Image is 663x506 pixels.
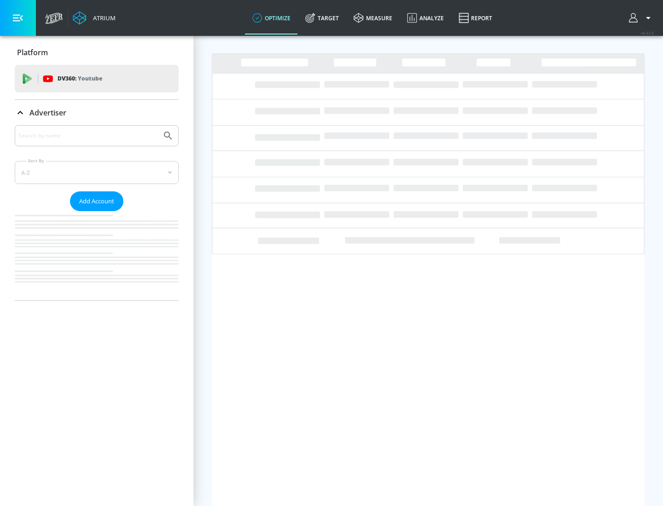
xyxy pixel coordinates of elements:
button: Add Account [70,191,123,211]
a: optimize [245,1,298,34]
span: v 4.32.0 [641,30,654,35]
a: Target [298,1,346,34]
label: Sort By [26,158,46,164]
p: Youtube [78,74,102,83]
div: Advertiser [15,125,179,300]
div: A-Z [15,161,179,184]
p: Advertiser [29,108,66,118]
a: Analyze [400,1,451,34]
div: DV360: Youtube [15,65,179,92]
div: Advertiser [15,100,179,126]
div: Atrium [89,14,116,22]
span: Add Account [79,196,114,207]
a: Report [451,1,500,34]
nav: list of Advertiser [15,211,179,300]
a: measure [346,1,400,34]
p: Platform [17,47,48,57]
p: DV360: [58,74,102,84]
div: Platform [15,40,179,65]
a: Atrium [73,11,116,25]
input: Search by name [18,130,158,142]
